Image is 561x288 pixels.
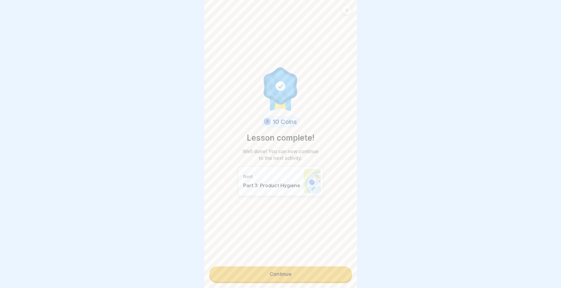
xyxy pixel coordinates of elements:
[241,148,320,161] p: Well done! You can now continue to the next activity.
[243,174,300,179] p: Next
[260,66,301,111] img: completion.svg
[263,117,272,126] img: coin.svg
[209,266,352,282] a: Continue
[247,132,315,144] p: Lesson complete!
[243,182,300,188] p: Part 3: Product Hygiene
[262,116,300,127] div: 10 Coins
